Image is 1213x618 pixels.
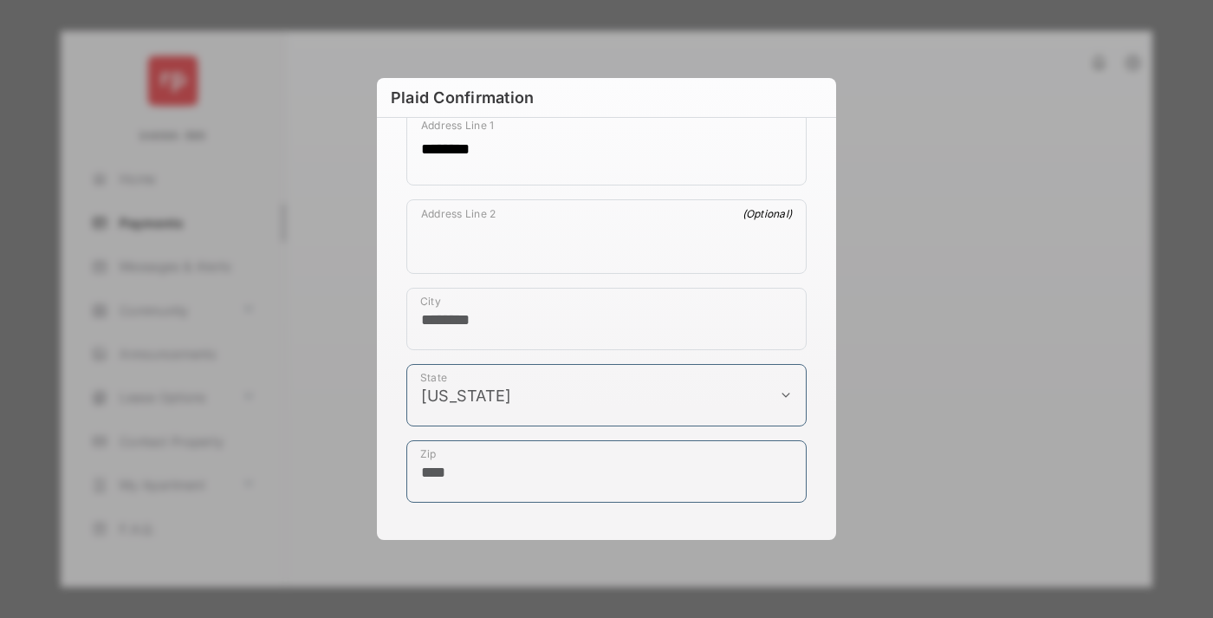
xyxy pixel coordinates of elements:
[406,440,807,503] div: payment_method_screening[postal_addresses][postalCode]
[406,111,807,185] div: payment_method_screening[postal_addresses][addressLine1]
[406,199,807,274] div: payment_method_screening[postal_addresses][addressLine2]
[406,364,807,426] div: payment_method_screening[postal_addresses][administrativeArea]
[377,78,836,118] h6: Plaid Confirmation
[406,288,807,350] div: payment_method_screening[postal_addresses][locality]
